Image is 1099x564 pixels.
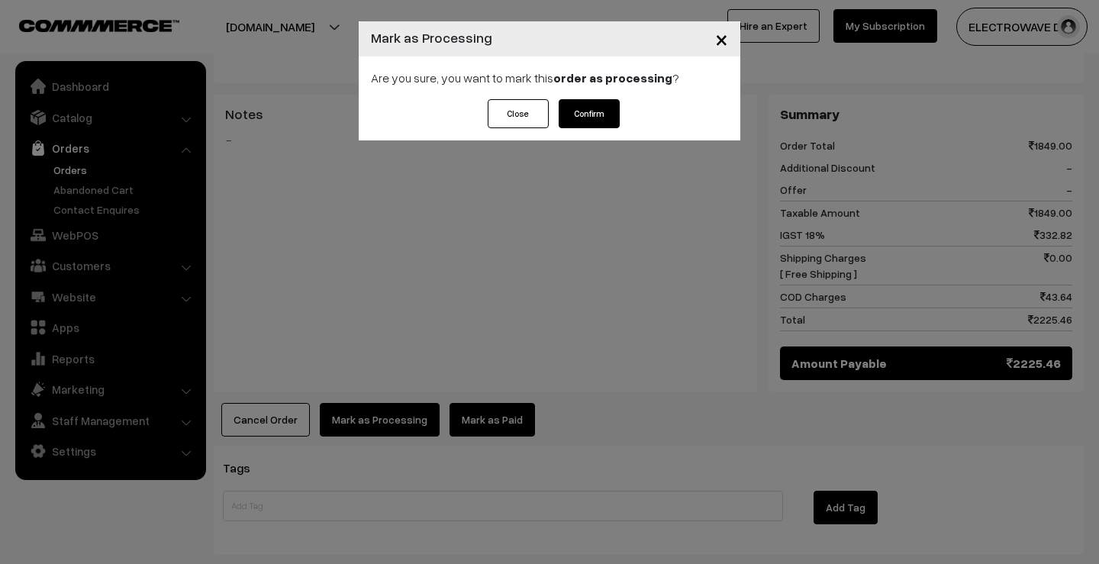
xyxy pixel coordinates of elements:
span: × [715,24,728,53]
button: Close [703,15,740,63]
h4: Mark as Processing [371,27,492,48]
button: Close [488,99,549,128]
div: Are you sure, you want to mark this ? [359,56,740,99]
strong: order as processing [553,70,672,85]
button: Confirm [559,99,620,128]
